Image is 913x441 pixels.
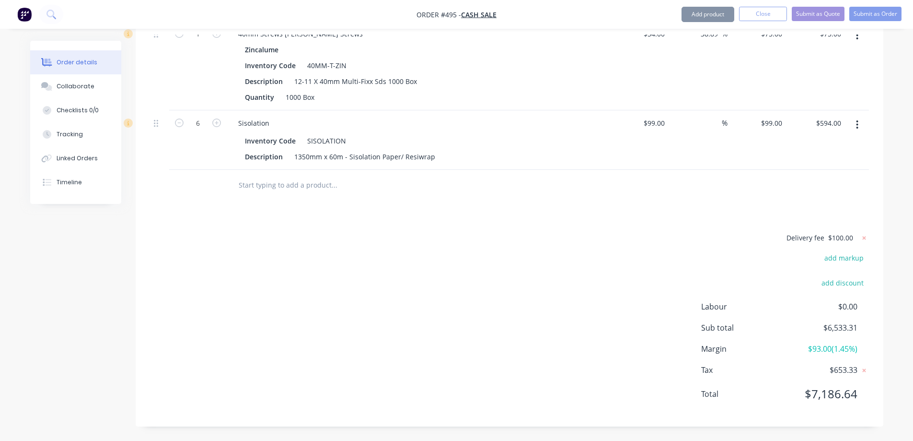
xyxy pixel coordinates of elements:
[849,7,901,21] button: Submit as Order
[290,74,421,88] div: 12-11 X 40mm Multi-Fixx Sds 1000 Box
[701,343,786,355] span: Margin
[17,7,32,22] img: Factory
[416,10,461,19] span: Order #495 -
[792,7,844,21] button: Submit as Quote
[57,178,82,187] div: Timeline
[57,154,98,163] div: Linked Orders
[739,7,787,21] button: Close
[241,90,278,104] div: Quantity
[701,322,786,334] span: Sub total
[30,74,121,98] button: Collaborate
[241,134,300,148] div: Inventory Code
[290,150,439,164] div: 1350mm x 60m - Sisolation Paper/ Resiwrap
[57,106,99,115] div: Checklists 0/0
[241,74,287,88] div: Description
[57,130,83,139] div: Tracking
[786,322,857,334] span: $6,533.31
[57,58,97,67] div: Order details
[57,82,94,91] div: Collaborate
[786,301,857,312] span: $0.00
[786,385,857,403] span: $7,186.64
[282,90,318,104] div: 1000 Box
[817,276,869,289] button: add discount
[238,176,430,195] input: Start typing to add a product...
[828,233,853,243] span: $100.00
[820,251,869,264] button: add markup
[303,59,350,72] div: 40MM-T-ZIN
[241,59,300,72] div: Inventory Code
[701,301,786,312] span: Labour
[786,343,857,355] span: $93.00 ( 1.45 %)
[245,43,282,57] div: Zincalume
[722,118,728,129] span: %
[682,7,734,22] button: Add product
[30,170,121,194] button: Timeline
[701,364,786,376] span: Tax
[701,388,786,400] span: Total
[461,10,497,19] a: CASH SALE
[786,364,857,376] span: $653.33
[30,98,121,122] button: Checklists 0/0
[303,134,350,148] div: SISOLATION
[786,233,824,242] span: Delivery fee
[231,116,277,130] div: Sisolation
[30,50,121,74] button: Order details
[241,150,287,164] div: Description
[30,122,121,146] button: Tracking
[30,146,121,170] button: Linked Orders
